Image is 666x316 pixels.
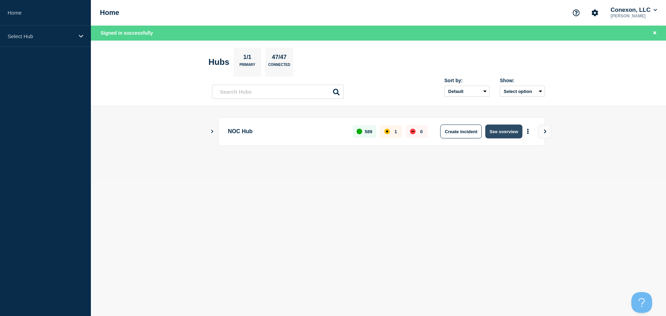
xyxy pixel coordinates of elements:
[384,129,390,134] div: affected
[569,6,583,20] button: Support
[241,54,254,63] p: 1/1
[365,129,373,134] p: 589
[500,86,545,97] button: Select option
[100,9,119,17] h1: Home
[208,57,229,67] h2: Hubs
[609,14,658,18] p: [PERSON_NAME]
[410,129,416,134] div: down
[523,125,532,138] button: More actions
[538,125,552,138] button: View
[588,6,602,20] button: Account settings
[440,125,482,138] button: Create incident
[211,129,214,134] button: Show Connected Hubs
[500,78,545,83] div: Show:
[444,78,489,83] div: Sort by:
[444,86,489,97] select: Sort by
[269,54,289,63] p: 47/47
[631,292,652,313] iframe: Help Scout Beacon - Open
[485,125,522,138] button: See overview
[101,30,153,36] span: Signed in successfully
[420,129,422,134] p: 0
[357,129,362,134] div: up
[394,129,397,134] p: 1
[268,63,290,70] p: Connected
[212,85,344,99] input: Search Hubs
[609,7,658,14] button: Conexon, LLC
[228,125,345,138] p: NOC Hub
[650,29,659,37] button: Close banner
[239,63,255,70] p: Primary
[8,33,74,39] p: Select Hub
